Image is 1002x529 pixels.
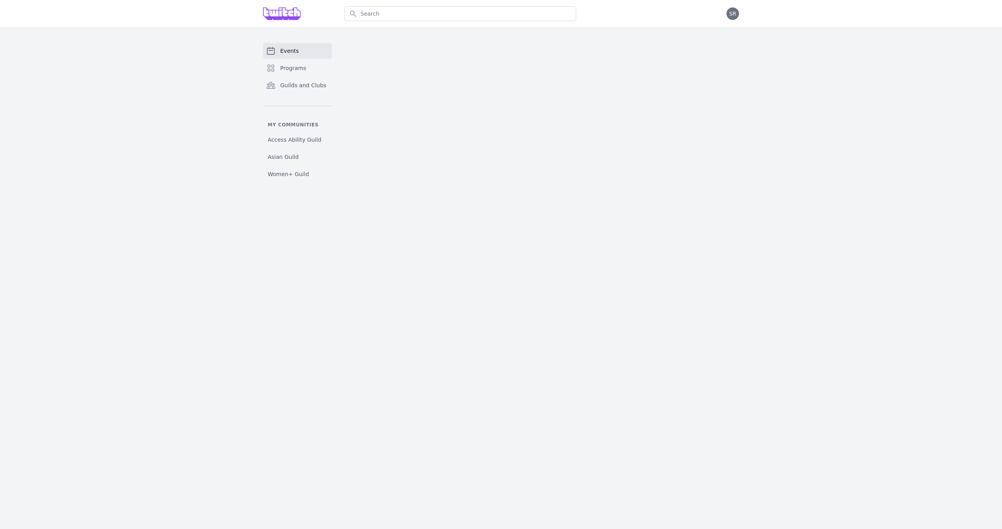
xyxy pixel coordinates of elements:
[263,167,332,181] a: Women+ Guild
[280,47,299,55] span: Events
[726,7,739,20] button: SR
[263,43,332,181] nav: Sidebar
[263,122,332,128] p: My communities
[268,170,309,178] span: Women+ Guild
[263,77,332,93] a: Guilds and Clubs
[729,11,737,16] span: SR
[263,7,301,20] img: Grove
[268,153,299,161] span: Asian Guild
[268,136,321,144] span: Access Ability Guild
[263,133,332,147] a: Access Ability Guild
[263,43,332,59] a: Events
[263,150,332,164] a: Asian Guild
[280,64,306,72] span: Programs
[280,81,326,89] span: Guilds and Clubs
[263,60,332,76] a: Programs
[344,6,576,21] input: Search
